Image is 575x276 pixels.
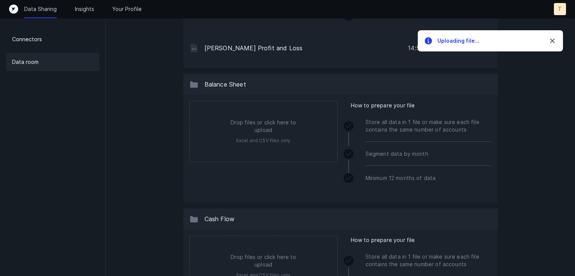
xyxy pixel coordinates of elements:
[437,37,542,45] h5: Uploading file...
[558,5,562,13] p: T
[112,5,142,13] a: Your Profile
[12,57,39,67] p: Data room
[12,35,42,44] p: Connectors
[205,81,246,88] span: Balance Sheet
[189,80,198,89] img: 13c8d1aa17ce7ae226531ffb34303e38.svg
[189,43,198,53] img: 296775163815d3260c449a3c76d78306.svg
[351,101,415,110] span: How to prepare your file
[24,5,57,13] a: Data Sharing
[205,215,234,223] span: Cash Flow
[366,110,492,142] div: Store all data in 1 file or make sure each file contains the same number of accounts
[205,43,402,53] p: [PERSON_NAME] Profit and Loss
[408,43,458,53] p: 14:58PM, [DATE]
[351,236,415,245] span: How to prepare your file
[366,166,492,190] div: Minimum 12 months of data
[189,214,198,223] img: 13c8d1aa17ce7ae226531ffb34303e38.svg
[554,3,566,15] button: T
[6,30,99,48] a: Connectors
[6,53,99,71] a: Data room
[366,142,492,166] div: Segment data by month
[75,5,94,13] a: Insights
